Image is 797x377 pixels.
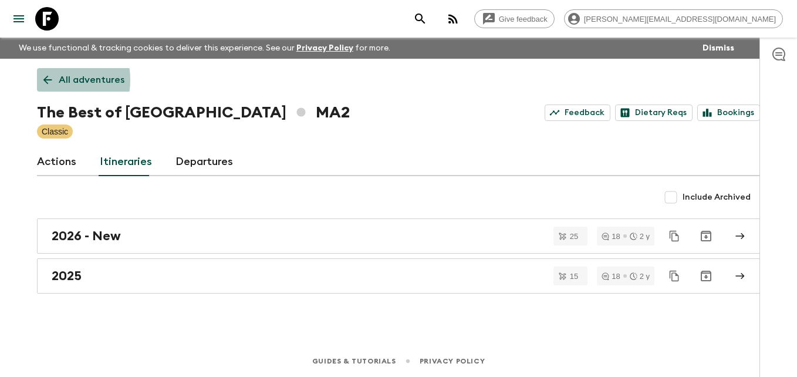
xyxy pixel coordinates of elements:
a: 2025 [37,258,760,294]
a: Feedback [545,105,610,121]
button: menu [7,7,31,31]
a: Privacy Policy [420,355,485,368]
a: Departures [175,148,233,176]
span: [PERSON_NAME][EMAIL_ADDRESS][DOMAIN_NAME] [578,15,782,23]
p: Classic [42,126,68,137]
button: Dismiss [700,40,737,56]
button: Duplicate [664,225,685,247]
p: We use functional & tracking cookies to deliver this experience. See our for more. [14,38,395,59]
span: 25 [563,233,585,240]
span: Give feedback [492,15,554,23]
h2: 2026 - New [52,228,121,244]
a: 2026 - New [37,218,760,254]
h2: 2025 [52,268,82,284]
a: Bookings [697,105,760,121]
a: Dietary Reqs [615,105,693,121]
a: Actions [37,148,76,176]
a: Itineraries [100,148,152,176]
button: search adventures [408,7,432,31]
div: 2 y [630,272,650,280]
a: Give feedback [474,9,555,28]
a: Privacy Policy [296,44,353,52]
a: All adventures [37,68,131,92]
button: Archive [694,264,718,288]
h1: The Best of [GEOGRAPHIC_DATA] MA2 [37,101,350,124]
button: Archive [694,224,718,248]
p: All adventures [59,73,124,87]
div: 18 [602,272,620,280]
div: [PERSON_NAME][EMAIL_ADDRESS][DOMAIN_NAME] [564,9,783,28]
span: Include Archived [683,191,751,203]
a: Guides & Tutorials [312,355,396,368]
div: 2 y [630,233,650,240]
span: 15 [563,272,585,280]
button: Duplicate [664,265,685,287]
div: 18 [602,233,620,240]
